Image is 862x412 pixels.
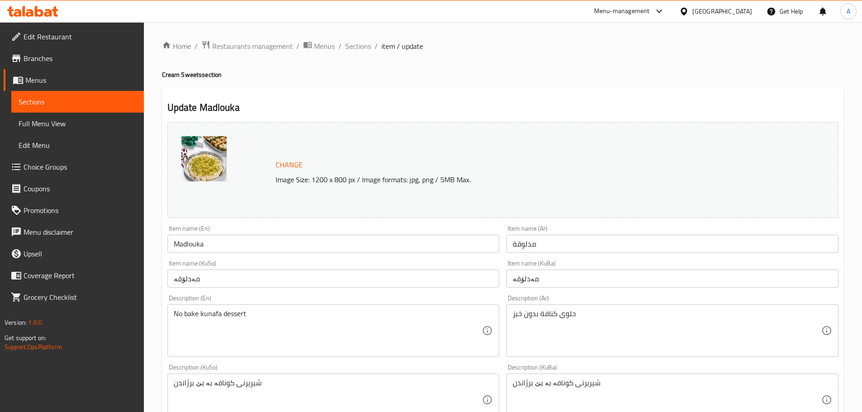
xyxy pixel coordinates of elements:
[272,174,754,185] p: Image Size: 1200 x 800 px / Image formats: jpg, png / 5MB Max.
[303,40,335,52] a: Menus
[4,199,144,221] a: Promotions
[381,41,423,52] span: item / update
[212,41,293,52] span: Restaurants management
[5,317,27,328] span: Version:
[19,140,137,151] span: Edit Menu
[314,41,335,52] span: Menus
[195,41,198,52] li: /
[4,69,144,91] a: Menus
[338,41,342,52] li: /
[201,40,293,52] a: Restaurants management
[847,6,850,16] span: A
[25,75,137,85] span: Menus
[24,53,137,64] span: Branches
[4,47,144,69] a: Branches
[24,183,137,194] span: Coupons
[506,235,838,253] input: Enter name Ar
[167,235,500,253] input: Enter name En
[11,113,144,134] a: Full Menu View
[162,40,844,52] nav: breadcrumb
[506,270,838,288] input: Enter name KuBa
[24,161,137,172] span: Choice Groups
[296,41,300,52] li: /
[513,309,821,352] textarea: حلوى كنافة بدون خبز
[28,317,42,328] span: 1.0.0
[5,341,62,353] a: Support.OpsPlatform
[4,156,144,178] a: Choice Groups
[24,270,137,281] span: Coverage Report
[594,6,650,17] div: Menu-management
[11,91,144,113] a: Sections
[4,265,144,286] a: Coverage Report
[276,158,303,171] span: Change
[4,26,144,47] a: Edit Restaurant
[4,243,144,265] a: Upsell
[167,270,500,288] input: Enter name KuSo
[24,205,137,216] span: Promotions
[24,292,137,303] span: Grocery Checklist
[272,156,306,174] button: Change
[19,118,137,129] span: Full Menu View
[4,178,144,199] a: Coupons
[24,31,137,42] span: Edit Restaurant
[162,41,191,52] a: Home
[174,309,482,352] textarea: No bake kunafa dessert
[5,332,46,344] span: Get support on:
[345,41,371,52] a: Sections
[24,227,137,237] span: Menu disclaimer
[162,70,844,79] h4: Cream Sweets section
[181,136,227,181] img: 10_%D9%85%D8%AF%D9%84%D9%88%D9%82%D8%A9638273583233231602.jpg
[24,248,137,259] span: Upsell
[19,96,137,107] span: Sections
[4,221,144,243] a: Menu disclaimer
[11,134,144,156] a: Edit Menu
[692,6,752,16] div: [GEOGRAPHIC_DATA]
[375,41,378,52] li: /
[4,286,144,308] a: Grocery Checklist
[167,101,838,114] h2: Update Madlouka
